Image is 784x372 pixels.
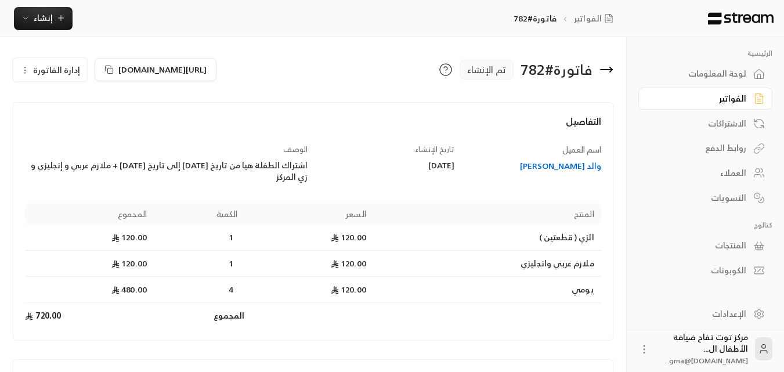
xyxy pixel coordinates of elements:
td: يومي [373,277,601,303]
td: ملازم عربي وانجليزي [373,251,601,277]
span: 1 [226,258,237,269]
img: Logo [707,12,775,25]
p: فاتورة#782 [514,13,557,24]
a: والد [PERSON_NAME] [465,160,601,172]
a: الكوبونات [638,259,772,282]
td: 120.00 [25,251,154,277]
td: 120.00 [25,225,154,251]
td: 720.00 [25,303,154,328]
h4: التفاصيل [25,114,601,140]
p: الرئيسية [638,49,772,58]
span: إنشاء [34,10,53,25]
div: العملاء [653,167,746,179]
a: المنتجات [638,234,772,257]
button: إدارة الفاتورة [13,58,87,81]
a: الفواتير [638,88,772,110]
a: التسويات [638,186,772,209]
td: الزي ( قطعتين ) [373,225,601,251]
span: إدارة الفاتورة [33,63,80,77]
button: [URL][DOMAIN_NAME] [95,58,216,81]
div: مركز توت تفاح ضيافة الأطفال ال... [657,331,748,366]
span: 1 [226,232,237,243]
div: الاشتراكات [653,118,746,129]
nav: breadcrumb [514,13,618,24]
span: [URL][DOMAIN_NAME] [118,62,207,77]
span: الوصف [283,143,308,156]
div: فاتورة # 782 [521,60,592,79]
div: المنتجات [653,240,746,251]
span: [DOMAIN_NAME]@gma... [665,355,748,367]
th: المجموع [25,204,154,225]
button: إنشاء [14,7,73,30]
table: Products [25,204,601,328]
a: الاشتراكات [638,112,772,135]
div: روابط الدفع [653,142,746,154]
td: 120.00 [244,225,373,251]
th: السعر [244,204,373,225]
span: تاريخ الإنشاء [415,143,454,156]
div: لوحة المعلومات [653,68,746,80]
a: روابط الدفع [638,137,772,160]
td: المجموع [154,303,244,328]
div: [DATE] [319,160,454,171]
td: 120.00 [244,277,373,303]
div: الإعدادات [653,308,746,320]
div: اشتراك الطفلة هيا من تاريخ [DATE] إلى تاريخ [DATE] + ملازم عربي و إنجليزي و زي المركز [25,160,308,183]
div: الفواتير [653,93,746,104]
td: 120.00 [244,251,373,277]
span: اسم العميل [562,142,601,157]
a: العملاء [638,162,772,185]
td: 480.00 [25,277,154,303]
div: التسويات [653,192,746,204]
div: الكوبونات [653,265,746,276]
th: الكمية [154,204,244,225]
p: كتالوج [638,221,772,230]
a: الإعدادات [638,302,772,325]
a: لوحة المعلومات [638,63,772,85]
span: تم الإنشاء [467,63,506,77]
th: المنتج [373,204,601,225]
span: 4 [226,284,237,295]
a: الفواتير [574,13,618,24]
